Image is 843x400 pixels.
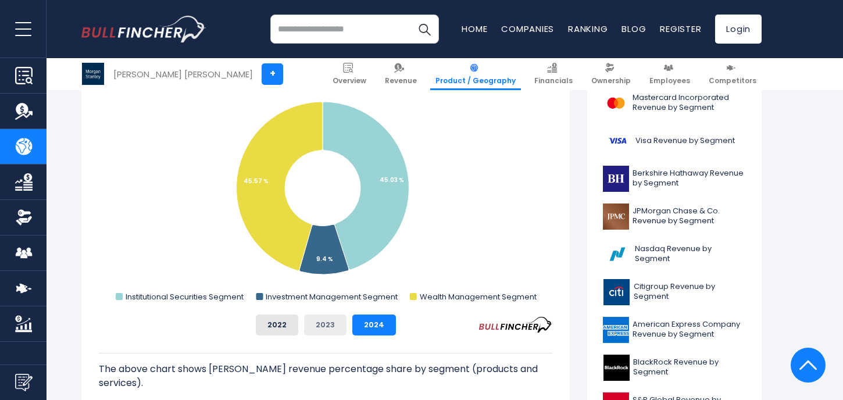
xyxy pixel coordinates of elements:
[596,314,753,346] a: American Express Company Revenue by Segment
[81,16,206,42] img: bullfincher logo
[635,136,735,146] span: Visa Revenue by Segment
[596,87,753,119] a: Mastercard Incorporated Revenue by Segment
[621,23,646,35] a: Blog
[126,291,244,302] text: Institutional Securities Segment
[113,67,253,81] div: [PERSON_NAME] [PERSON_NAME]
[244,177,269,185] tspan: 45.57 %
[660,23,701,35] a: Register
[634,282,746,302] span: Citigroup Revenue by Segment
[304,315,347,335] button: 2023
[99,362,552,390] p: The above chart shows [PERSON_NAME] revenue percentage share by segment (products and services).
[596,201,753,233] a: JPMorgan Chase & Co. Revenue by Segment
[633,320,746,340] span: American Express Company Revenue by Segment
[703,58,762,90] a: Competitors
[420,291,537,302] text: Wealth Management Segment
[82,63,104,85] img: MS logo
[633,358,746,377] span: BlackRock Revenue by Segment
[81,16,206,42] a: Go to homepage
[596,276,753,308] a: Citigroup Revenue by Segment
[333,76,366,85] span: Overview
[352,315,396,335] button: 2024
[603,355,630,381] img: BLK logo
[715,15,762,44] a: Login
[410,15,439,44] button: Search
[596,125,753,157] a: Visa Revenue by Segment
[256,315,298,335] button: 2022
[262,63,283,85] a: +
[266,291,398,302] text: Investment Management Segment
[99,73,552,305] svg: Morgan Stanley's Revenue Share by Segment
[15,209,33,226] img: Ownership
[462,23,487,35] a: Home
[380,176,404,184] tspan: 45.03 %
[435,76,516,85] span: Product / Geography
[316,255,333,263] tspan: 9.4 %
[568,23,608,35] a: Ranking
[596,163,753,195] a: Berkshire Hathaway Revenue by Segment
[603,279,630,305] img: C logo
[430,58,521,90] a: Product / Geography
[596,238,753,270] a: Nasdaq Revenue by Segment
[591,76,631,85] span: Ownership
[649,76,690,85] span: Employees
[644,58,695,90] a: Employees
[327,58,372,90] a: Overview
[633,169,746,188] span: Berkshire Hathaway Revenue by Segment
[385,76,417,85] span: Revenue
[633,206,746,226] span: JPMorgan Chase & Co. Revenue by Segment
[501,23,554,35] a: Companies
[603,128,632,154] img: V logo
[529,58,578,90] a: Financials
[586,58,636,90] a: Ownership
[534,76,573,85] span: Financials
[596,352,753,384] a: BlackRock Revenue by Segment
[603,166,629,192] img: BRK-B logo
[709,76,756,85] span: Competitors
[603,317,629,343] img: AXP logo
[603,203,629,230] img: JPM logo
[635,244,746,264] span: Nasdaq Revenue by Segment
[380,58,422,90] a: Revenue
[633,93,746,113] span: Mastercard Incorporated Revenue by Segment
[603,241,631,267] img: NDAQ logo
[603,90,629,116] img: MA logo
